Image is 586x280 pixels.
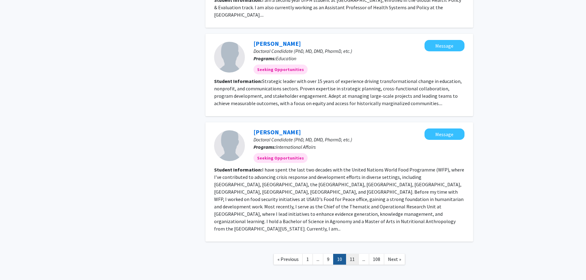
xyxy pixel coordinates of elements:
[388,256,401,262] span: Next »
[214,167,262,173] b: Student Information:
[333,254,346,265] a: 10
[346,254,359,265] a: 11
[253,128,301,136] a: [PERSON_NAME]
[253,136,352,143] span: Doctoral Candidate (PhD, MD, DMD, PharmD, etc.)
[253,65,308,74] mat-chip: Seeking Opportunities
[253,48,352,54] span: Doctoral Candidate (PhD, MD, DMD, PharmD, etc.)
[276,144,316,150] span: International Affairs
[253,144,276,150] b: Programs:
[425,128,464,140] button: Message Sara Moussavi
[253,55,276,61] b: Programs:
[214,78,462,106] fg-read-more: Strategic leader with over 15 years of experience driving transformational change in education, n...
[425,40,464,51] button: Message Chevon White
[277,256,299,262] span: « Previous
[253,40,301,47] a: [PERSON_NAME]
[276,55,296,61] span: Education
[273,254,303,265] a: Previous
[369,254,384,265] a: 108
[205,248,473,273] nav: Page navigation
[362,256,365,262] span: ...
[323,254,333,265] a: 9
[253,153,308,163] mat-chip: Seeking Opportunities
[5,252,26,275] iframe: Chat
[384,254,405,265] a: Next
[302,254,313,265] a: 1
[317,256,319,262] span: ...
[214,78,262,84] b: Student Information:
[214,167,464,232] fg-read-more: I have spent the last two decades with the United Nations World Food Programme (WFP), where I’ve ...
